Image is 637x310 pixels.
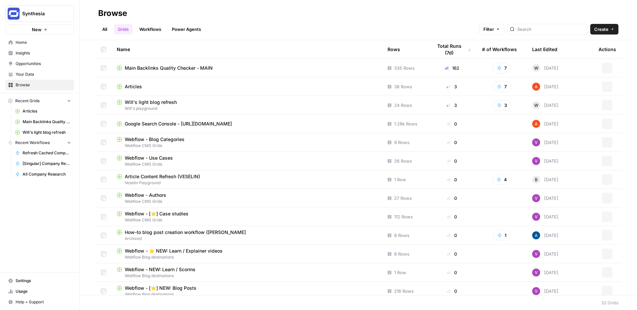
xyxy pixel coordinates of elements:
div: [DATE] [532,287,558,295]
span: Insights [16,50,71,56]
span: 24 Rows [394,102,412,109]
a: Webflow - ⭐️ NEW: Learn / Explainer videosWebflow Blog destinations [117,248,377,260]
a: Your Data [5,69,74,80]
img: u5s9sr84i1zya6e83i9a0udxv2mu [532,194,540,202]
span: New [32,26,41,33]
div: [DATE] [532,120,558,128]
span: Webflow - [⭐] Case studies [125,210,188,217]
span: 1 Row [394,176,406,183]
div: 0 [432,195,471,201]
a: Articles [117,83,377,90]
span: Will's light blog refresh [23,129,71,135]
div: 0 [432,232,471,239]
div: 0 [432,158,471,164]
img: cje7zb9ux0f2nqyv5qqgv3u0jxek [532,120,540,128]
span: Webflow Blog destinations [117,273,377,279]
span: Main Backlinks Quality Checker - MAIN [23,119,71,125]
a: Article Content Refresh (VESELIN)Veselin Playground [117,173,377,186]
div: [DATE] [532,194,558,202]
a: Webflow - NEW: Learn / ScormsWebflow Blog destinations [117,266,377,279]
span: Will's playground [117,106,377,112]
a: Articles [12,106,74,116]
a: Home [5,37,74,48]
button: Filter [479,24,504,35]
span: Archived [117,236,377,242]
span: Main Backlinks Quality Checker - MAIN [125,65,213,71]
div: 0 [432,120,471,127]
div: # of Workflows [482,40,517,58]
button: New [5,25,74,35]
span: 9 Rows [394,139,409,146]
a: Workflows [135,24,165,35]
div: 0 [432,139,471,146]
a: [Singular] Company Research [12,158,74,169]
span: How-to blog post creation workflow ([PERSON_NAME] [125,229,246,236]
span: Your Data [16,71,71,77]
a: Webflow - Blog CategoriesWebflow CMS Grids [117,136,377,149]
span: Synthesia [22,10,62,17]
span: Create [594,26,608,33]
span: 1.28k Rows [394,120,417,127]
div: 0 [432,176,471,183]
img: u5s9sr84i1zya6e83i9a0udxv2mu [532,287,540,295]
span: Recent Grids [15,98,39,104]
span: Will's light blog refresh [125,99,177,106]
div: 3 [432,83,471,90]
div: [DATE] [532,176,558,184]
div: [DATE] [532,213,558,221]
input: Search [517,26,585,33]
button: 1 [493,230,511,241]
div: Name [117,40,377,58]
span: Webflow - Use Cases [125,155,173,161]
a: Webflow - [⭐] NEW: Blog PostsWebflow Blog destinations [117,285,377,297]
span: Google Search Console - [URL][DOMAIN_NAME] [125,120,232,127]
span: 8 Rows [394,251,409,257]
span: B [535,176,538,183]
span: 27 Rows [394,195,412,201]
a: Main Backlinks Quality Checker - MAIN [117,65,377,71]
img: u5s9sr84i1zya6e83i9a0udxv2mu [532,138,540,146]
span: Articles [23,108,71,114]
span: 1 Row [394,269,406,276]
a: Webflow - [⭐] Case studiesWebflow CMS Grids [117,210,377,223]
span: Browse [16,82,71,88]
span: 26 Rows [394,158,412,164]
span: 38 Rows [394,83,412,90]
a: Usage [5,286,74,297]
a: Will's light blog refreshWill's playground [117,99,377,112]
div: Total Runs (7d) [432,40,471,58]
a: Google Search Console - [URL][DOMAIN_NAME] [117,120,377,127]
span: Settings [16,278,71,284]
a: Will's light blog refresh [12,127,74,138]
span: Webflow - Blog Categories [125,136,184,143]
span: W [534,65,538,71]
span: Refresh Cached Company Research [23,150,71,156]
div: [DATE] [532,231,558,239]
span: Articles [125,83,142,90]
span: Webflow CMS Grids [117,217,377,223]
a: Insights [5,48,74,58]
div: [DATE] [532,64,558,72]
div: 32 Grids [601,299,618,306]
span: Webflow Blog destinations [117,254,377,260]
span: Opportunities [16,61,71,67]
span: W [534,102,538,109]
img: u5s9sr84i1zya6e83i9a0udxv2mu [532,250,540,258]
button: Recent Workflows [5,138,74,148]
div: [DATE] [532,157,558,165]
span: 8 Rows [394,232,409,239]
div: Browse [98,8,127,19]
div: [DATE] [532,83,558,91]
span: 335 Rows [394,65,415,71]
div: [DATE] [532,269,558,276]
a: Refresh Cached Company Research [12,148,74,158]
span: Webflow CMS Grids [117,198,377,204]
button: 4 [492,174,511,185]
span: Home [16,39,71,45]
button: 7 [493,81,511,92]
img: u5s9sr84i1zya6e83i9a0udxv2mu [532,269,540,276]
img: cje7zb9ux0f2nqyv5qqgv3u0jxek [532,83,540,91]
span: Veselin Playground [117,180,377,186]
a: Settings [5,275,74,286]
img: u5s9sr84i1zya6e83i9a0udxv2mu [532,157,540,165]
